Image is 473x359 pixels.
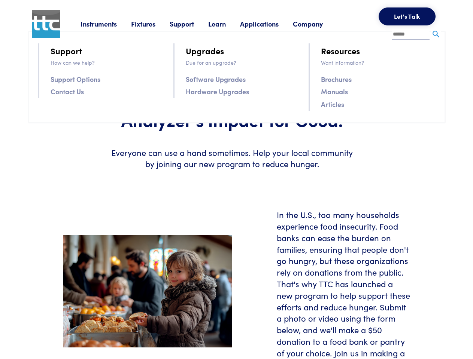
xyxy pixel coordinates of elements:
a: Upgrades [186,44,224,57]
p: Want information? [321,58,435,67]
a: Manuals [321,86,348,97]
a: Fixtures [131,19,170,28]
a: Articles [321,99,344,110]
a: Contact Us [51,86,84,97]
a: Support [51,44,82,57]
a: Software Upgrades [186,74,246,85]
button: Let's Talk [379,7,436,25]
a: Support Options [51,74,100,85]
a: Resources [321,44,360,57]
a: Applications [240,19,293,28]
a: Support [170,19,208,28]
img: ttc_logo_1x1_v1.0.png [32,10,60,38]
h6: Everyone can use a hand sometimes. Help your local community by joining our new program to reduce... [109,147,355,170]
a: Company [293,19,337,28]
a: Learn [208,19,240,28]
p: How can we help? [51,58,164,67]
p: Due for an upgrade? [186,58,300,67]
img: food-pantry-header.jpeg [63,235,232,348]
h1: Introducing TA-GIVESBACK: Amplify Your Texture Analyzer's Impact for Good! [109,66,355,131]
a: Instruments [81,19,131,28]
a: Hardware Upgrades [186,86,249,97]
a: Brochures [321,74,352,85]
